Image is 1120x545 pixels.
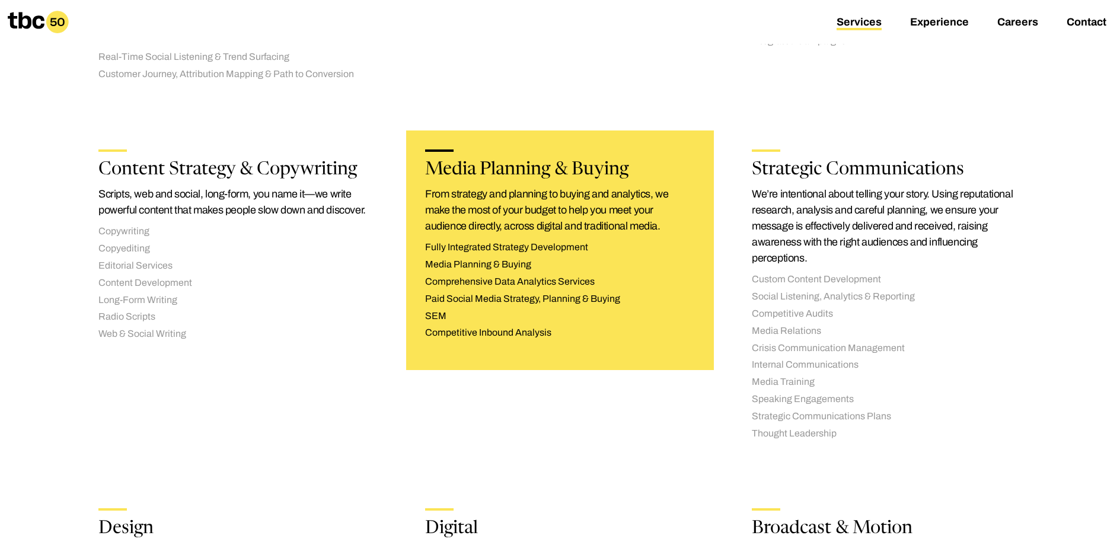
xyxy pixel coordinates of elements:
[98,328,368,340] li: Web & Social Writing
[425,186,695,234] p: From strategy and planning to buying and analytics, we make the most of your budget to help you m...
[425,241,695,254] li: Fully Integrated Strategy Development
[752,410,1022,423] li: Strategic Communications Plans
[752,161,1022,179] h2: Strategic Communications
[98,161,368,179] h2: Content Strategy & Copywriting
[425,520,695,538] h2: Digital
[752,186,1022,266] p: We’re intentional about telling your story. Using reputational research, analysis and careful pla...
[98,51,368,63] li: Real-Time Social Listening & Trend Surfacing
[98,243,368,255] li: Copyediting
[98,294,368,307] li: Long-Form Writing
[752,273,1022,286] li: Custom Content Development
[98,260,368,272] li: Editorial Services
[98,68,368,81] li: Customer Journey, Attribution Mapping & Path to Conversion
[425,327,695,339] li: Competitive Inbound Analysis
[425,161,695,179] h2: Media Planning & Buying
[752,393,1022,406] li: Speaking Engagements
[752,428,1022,440] li: Thought Leadership
[752,520,1022,538] h2: Broadcast & Motion
[752,359,1022,371] li: Internal Communications
[98,520,368,538] h2: Design
[752,325,1022,337] li: Media Relations
[910,16,969,30] a: Experience
[997,16,1038,30] a: Careers
[425,276,695,288] li: Comprehensive Data Analytics Services
[752,308,1022,320] li: Competitive Audits
[98,311,368,323] li: Radio Scripts
[752,376,1022,388] li: Media Training
[425,293,695,305] li: Paid Social Media Strategy, Planning & Buying
[752,291,1022,303] li: Social Listening, Analytics & Reporting
[1067,16,1106,30] a: Contact
[98,186,368,218] p: Scripts, web and social, long-form, you name it—we write powerful content that makes people slow ...
[425,310,695,323] li: SEM
[98,225,368,238] li: Copywriting
[98,277,368,289] li: Content Development
[752,342,1022,355] li: Crisis Communication Management
[425,259,695,271] li: Media Planning & Buying
[837,16,882,30] a: Services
